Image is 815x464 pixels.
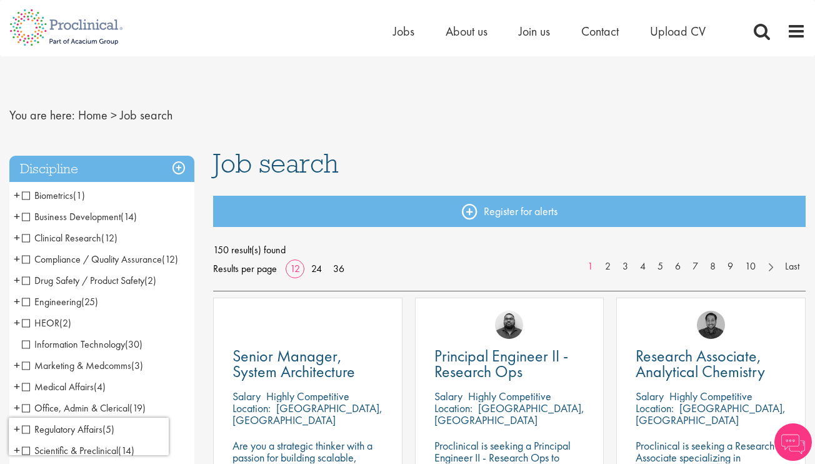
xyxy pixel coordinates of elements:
a: 9 [721,260,739,274]
a: 1 [581,260,599,274]
a: Research Associate, Analytical Chemistry [636,348,786,380]
span: Salary [232,389,261,403]
p: Highly Competitive [266,389,349,403]
span: Job search [120,107,172,123]
span: > [111,107,117,123]
span: + [14,186,20,204]
span: Location: [434,401,472,415]
span: + [14,250,20,268]
span: Office, Admin & Clerical [22,401,129,415]
p: Highly Competitive [669,389,752,403]
span: Drug Safety / Product Safety [22,274,144,287]
a: Register for alerts [213,196,806,227]
span: You are here: [9,107,75,123]
span: (14) [121,210,137,223]
span: Salary [434,389,462,403]
span: 150 result(s) found [213,241,806,260]
span: Drug Safety / Product Safety [22,274,156,287]
a: 2 [599,260,617,274]
span: Information Technology [22,338,125,351]
span: + [14,398,20,417]
span: Results per page [213,260,277,278]
span: (12) [101,231,117,245]
img: Ashley Bennett [495,311,523,339]
a: 12 [286,262,304,275]
a: 4 [634,260,652,274]
span: Job search [213,146,339,180]
a: Contact [581,23,619,39]
span: + [14,228,20,247]
span: Medical Affairs [22,380,106,393]
span: Engineering [22,295,81,308]
span: (2) [59,316,71,330]
span: Senior Manager, System Architecture [232,345,355,382]
a: 7 [686,260,704,274]
a: 6 [669,260,687,274]
span: (19) [129,401,146,415]
span: Business Development [22,210,121,223]
a: Jobs [393,23,414,39]
span: Marketing & Medcomms [22,359,131,372]
a: 36 [329,262,349,275]
span: (25) [81,295,98,308]
a: About us [446,23,487,39]
span: Location: [232,401,271,415]
span: + [14,271,20,290]
a: Upload CV [650,23,706,39]
span: Clinical Research [22,231,117,245]
span: Clinical Research [22,231,101,245]
img: Chatbot [774,423,812,461]
span: HEOR [22,316,71,330]
span: Principal Engineer II - Research Ops [434,345,568,382]
a: Principal Engineer II - Research Ops [434,348,585,380]
span: Information Technology [22,338,142,351]
img: Mike Raletz [697,311,725,339]
a: 5 [651,260,669,274]
span: (1) [73,189,85,202]
p: [GEOGRAPHIC_DATA], [GEOGRAPHIC_DATA] [434,401,584,427]
a: breadcrumb link [78,107,107,123]
p: [GEOGRAPHIC_DATA], [GEOGRAPHIC_DATA] [232,401,382,427]
a: 10 [739,260,762,274]
span: Compliance / Quality Assurance [22,253,178,266]
a: 24 [307,262,326,275]
span: Office, Admin & Clerical [22,401,146,415]
span: + [14,313,20,332]
a: 3 [616,260,634,274]
span: Research Associate, Analytical Chemistry [636,345,765,382]
span: (3) [131,359,143,372]
span: Biometrics [22,189,85,202]
span: (12) [162,253,178,266]
span: (4) [94,380,106,393]
span: + [14,207,20,226]
span: (30) [125,338,142,351]
p: Highly Competitive [468,389,551,403]
span: Biometrics [22,189,73,202]
h3: Discipline [9,156,194,183]
p: [GEOGRAPHIC_DATA], [GEOGRAPHIC_DATA] [636,401,786,427]
span: + [14,377,20,396]
span: Location: [636,401,674,415]
a: 8 [704,260,722,274]
span: (2) [144,274,156,287]
span: + [14,292,20,311]
span: Marketing & Medcomms [22,359,143,372]
span: HEOR [22,316,59,330]
span: Business Development [22,210,137,223]
span: Medical Affairs [22,380,94,393]
span: Salary [636,389,664,403]
span: Engineering [22,295,98,308]
a: Senior Manager, System Architecture [232,348,383,380]
a: Join us [519,23,550,39]
iframe: reCAPTCHA [9,418,169,455]
span: Compliance / Quality Assurance [22,253,162,266]
span: + [14,356,20,375]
